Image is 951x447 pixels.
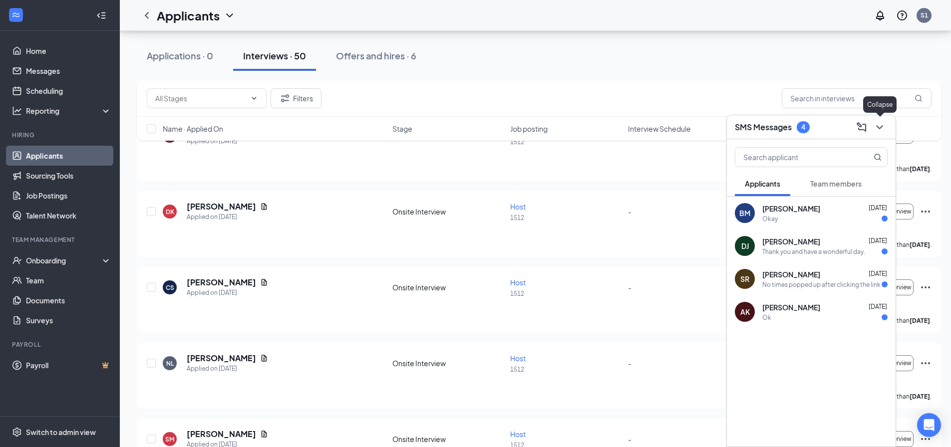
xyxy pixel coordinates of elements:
[910,165,930,173] b: [DATE]
[915,94,923,102] svg: MagnifyingGlass
[856,121,868,133] svg: ComposeMessage
[260,354,268,362] svg: Document
[12,106,22,116] svg: Analysis
[782,88,932,108] input: Search in interviews
[910,241,930,248] b: [DATE]
[745,179,780,188] span: Applicants
[187,201,256,212] h5: [PERSON_NAME]
[392,434,504,444] div: Onsite Interview
[762,313,771,322] div: Ok
[336,49,416,62] div: Offers and hires · 6
[250,94,258,102] svg: ChevronDown
[12,255,22,265] svg: UserCheck
[12,131,109,139] div: Hiring
[392,282,504,292] div: Onsite Interview
[157,7,220,24] h1: Applicants
[910,393,930,400] b: [DATE]
[166,283,174,292] div: CS
[26,166,111,186] a: Sourcing Tools
[762,280,881,289] div: No times popped up after clicking the link
[12,235,109,244] div: Team Management
[166,208,174,216] div: DK
[628,207,632,216] span: -
[392,124,412,134] span: Stage
[510,430,526,439] span: Host
[26,61,111,81] a: Messages
[740,307,750,317] div: AK
[801,123,805,131] div: 4
[762,302,820,312] span: [PERSON_NAME]
[740,274,749,284] div: SR
[874,9,886,21] svg: Notifications
[26,41,111,61] a: Home
[921,11,928,19] div: S1
[762,236,820,246] span: [PERSON_NAME]
[224,9,236,21] svg: ChevronDown
[869,303,887,310] span: [DATE]
[271,88,321,108] button: Filter Filters
[510,365,622,374] p: 1512
[510,278,526,287] span: Host
[12,427,22,437] svg: Settings
[874,121,886,133] svg: ChevronDown
[869,237,887,244] span: [DATE]
[260,278,268,286] svg: Document
[96,10,106,20] svg: Collapse
[26,206,111,225] a: Talent Network
[869,270,887,277] span: [DATE]
[854,119,870,135] button: ComposeMessage
[762,269,820,279] span: [PERSON_NAME]
[243,49,306,62] div: Interviews · 50
[762,204,820,214] span: [PERSON_NAME]
[163,124,223,134] span: Name · Applied On
[628,283,632,292] span: -
[187,364,268,374] div: Applied on [DATE]
[26,81,111,101] a: Scheduling
[147,49,213,62] div: Applications · 0
[187,277,256,288] h5: [PERSON_NAME]
[166,359,174,368] div: NL
[762,247,865,256] div: Thank you and have a wonderful day.
[917,413,941,437] div: Open Intercom Messenger
[165,435,174,444] div: SM
[141,9,153,21] svg: ChevronLeft
[920,433,932,445] svg: Ellipses
[872,119,888,135] button: ChevronDown
[510,214,622,222] p: 1512
[11,10,21,20] svg: WorkstreamLogo
[187,212,268,222] div: Applied on [DATE]
[910,317,930,324] b: [DATE]
[628,435,632,444] span: -
[920,281,932,293] svg: Ellipses
[628,124,691,134] span: Interview Schedule
[12,340,109,349] div: Payroll
[628,359,632,368] span: -
[510,289,622,298] p: 1512
[510,354,526,363] span: Host
[26,427,96,437] div: Switch to admin view
[392,207,504,217] div: Onsite Interview
[739,208,750,218] div: BM
[741,241,749,251] div: DJ
[920,206,932,218] svg: Ellipses
[735,148,854,167] input: Search applicant
[510,124,548,134] span: Job posting
[26,290,111,310] a: Documents
[863,96,897,113] div: Collapse
[26,355,111,375] a: PayrollCrown
[735,122,792,133] h3: SMS Messages
[920,357,932,369] svg: Ellipses
[260,430,268,438] svg: Document
[26,146,111,166] a: Applicants
[26,310,111,330] a: Surveys
[762,215,778,223] div: Okay
[810,179,862,188] span: Team members
[26,255,103,265] div: Onboarding
[155,93,246,104] input: All Stages
[187,288,268,298] div: Applied on [DATE]
[26,106,112,116] div: Reporting
[187,429,256,440] h5: [PERSON_NAME]
[187,353,256,364] h5: [PERSON_NAME]
[392,358,504,368] div: Onsite Interview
